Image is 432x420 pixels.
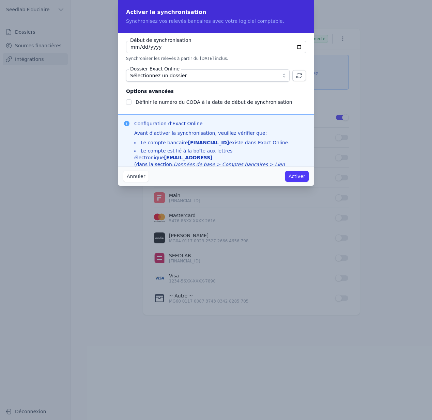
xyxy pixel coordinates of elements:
li: Le compte bancaire existe dans Exact Online. [134,139,309,146]
legend: Options avancées [126,87,174,95]
span: Sélectionnez un dossier [130,71,187,80]
li: Le compte est lié à la boîte aux lettres électronique (dans la section: ). [134,147,309,175]
h2: Activer la synchronisation [126,8,306,16]
i: Données de base > Comptes bancaires > Lien bancaire [134,162,285,174]
p: Synchronisez vos relevés bancaires avec votre logiciel comptable. [126,18,306,25]
h3: Configuration d'Exact Online [134,120,309,127]
button: Annuler [123,171,149,182]
strong: [FINANCIAL_ID] [188,140,229,145]
p: Synchroniser les relevés à partir du [DATE] inclus. [126,56,306,61]
label: Définir le numéro du CODA à la date de début de synchronisation [136,99,292,105]
button: Sélectionnez un dossier [126,69,290,82]
button: Activer [285,171,309,182]
div: Avant d'activer la synchronisation, veuillez vérifier que: [134,130,309,175]
label: Dossier Exact Online [129,65,181,72]
label: Début de synchronisation [129,37,193,44]
strong: [EMAIL_ADDRESS] [164,155,212,160]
